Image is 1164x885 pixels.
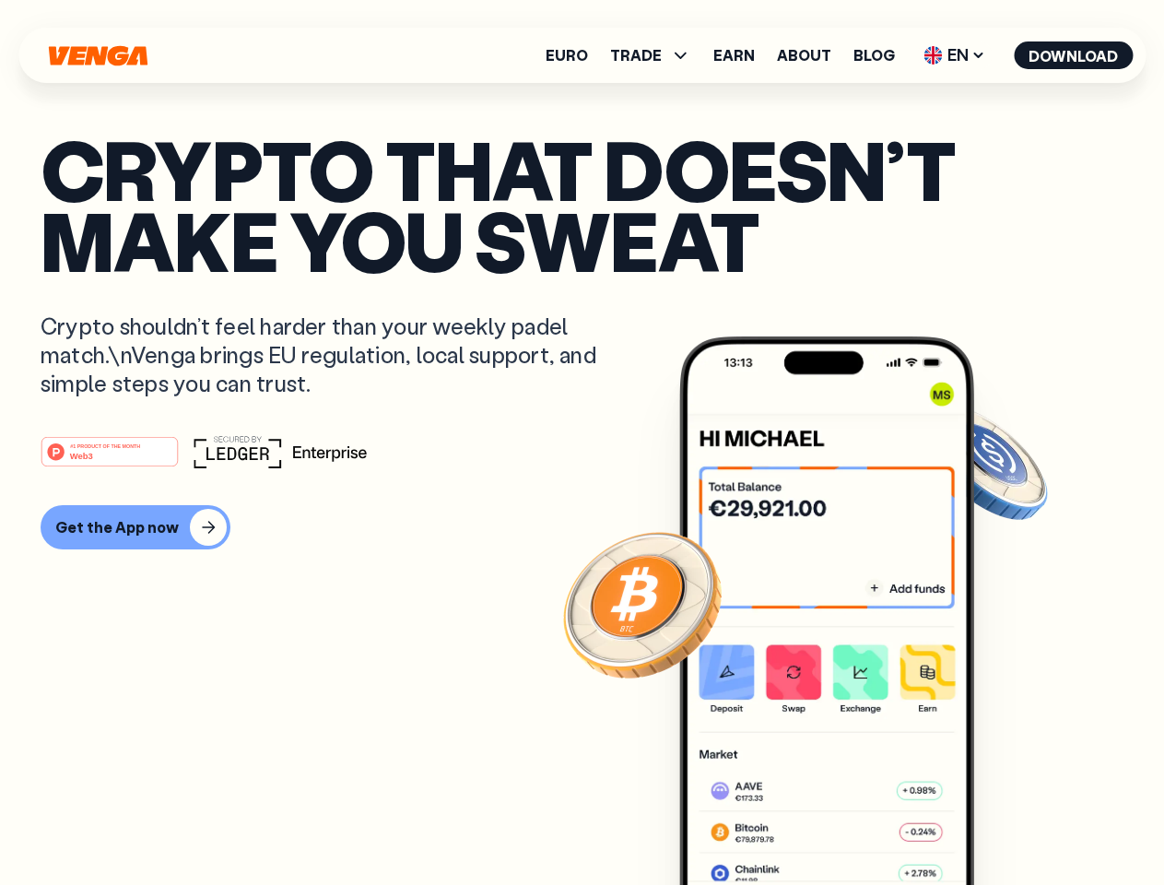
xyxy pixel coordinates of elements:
a: Euro [546,48,588,63]
div: Get the App now [55,518,179,537]
p: Crypto that doesn’t make you sweat [41,134,1123,275]
span: EN [917,41,992,70]
svg: Home [46,45,149,66]
span: TRADE [610,48,662,63]
img: Bitcoin [559,521,725,687]
button: Download [1014,41,1133,69]
tspan: Web3 [70,450,93,460]
tspan: #1 PRODUCT OF THE MONTH [70,442,140,448]
a: Earn [713,48,755,63]
p: Crypto shouldn’t feel harder than your weekly padel match.\nVenga brings EU regulation, local sup... [41,312,623,398]
img: flag-uk [923,46,942,65]
button: Get the App now [41,505,230,549]
a: Blog [853,48,895,63]
a: About [777,48,831,63]
a: Get the App now [41,505,1123,549]
span: TRADE [610,44,691,66]
a: #1 PRODUCT OF THE MONTHWeb3 [41,447,179,471]
img: USDC coin [919,396,1052,529]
